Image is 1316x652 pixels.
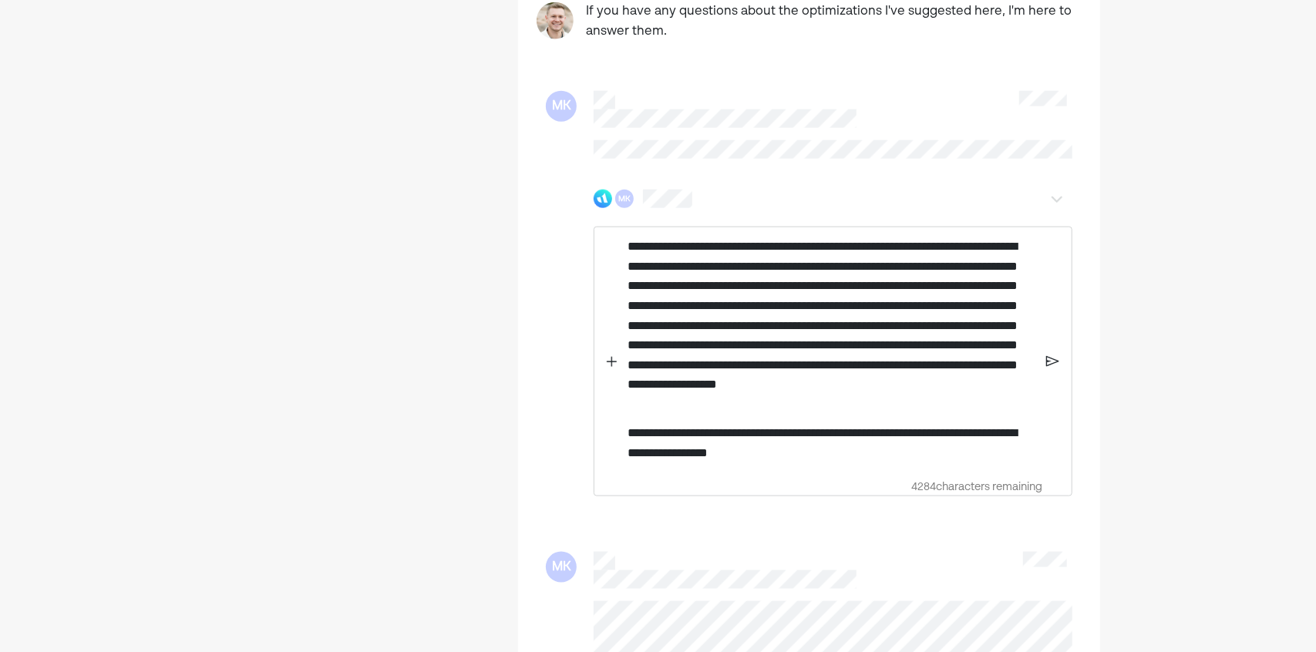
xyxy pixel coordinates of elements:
div: MK [546,91,577,122]
div: MK [546,552,577,583]
div: Rich Text Editor. Editing area: main [621,227,1043,472]
div: MK [615,190,634,208]
pre: If you have any questions about the optimizations I've suggested here, I'm here to answer them. [586,2,1082,42]
div: 4284 characters remaining [621,479,1043,496]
